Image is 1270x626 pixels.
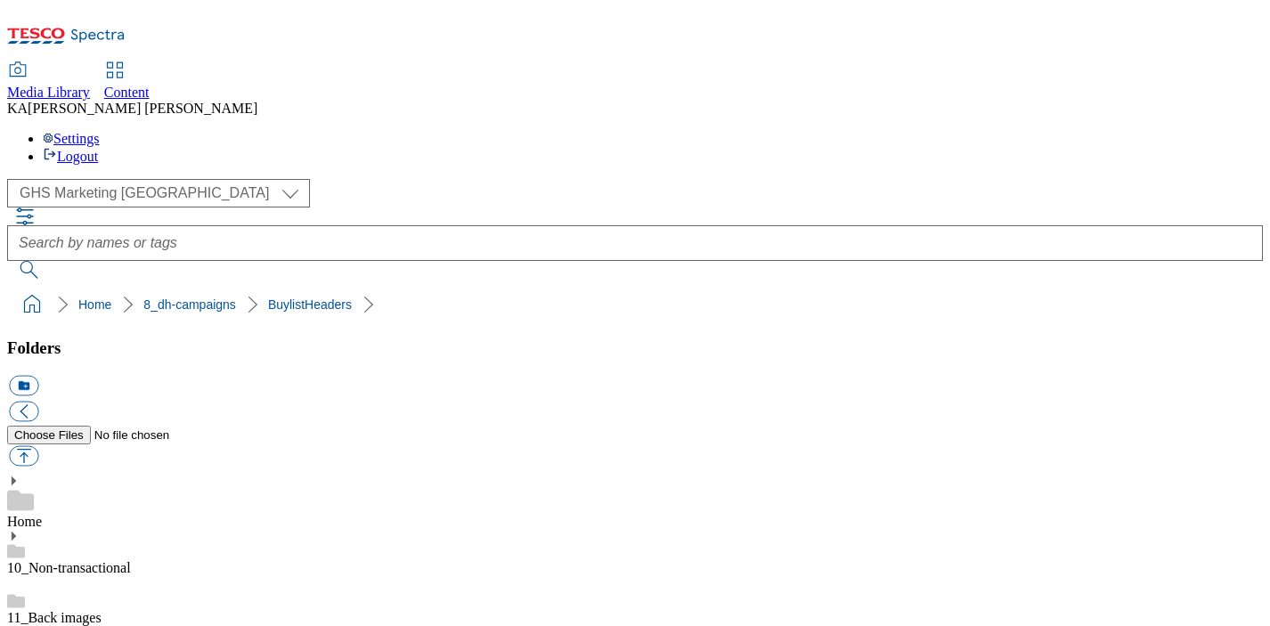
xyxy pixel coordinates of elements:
[7,63,90,101] a: Media Library
[43,131,100,146] a: Settings
[7,338,1263,358] h3: Folders
[18,290,46,319] a: home
[104,85,150,100] span: Content
[7,288,1263,321] nav: breadcrumb
[7,560,131,575] a: 10_Non-transactional
[104,63,150,101] a: Content
[7,85,90,100] span: Media Library
[7,514,42,529] a: Home
[78,297,111,312] a: Home
[268,297,352,312] a: BuylistHeaders
[7,610,102,625] a: 11_Back images
[143,297,236,312] a: 8_dh-campaigns
[7,101,28,116] span: KA
[43,149,98,164] a: Logout
[7,225,1263,261] input: Search by names or tags
[28,101,257,116] span: [PERSON_NAME] [PERSON_NAME]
